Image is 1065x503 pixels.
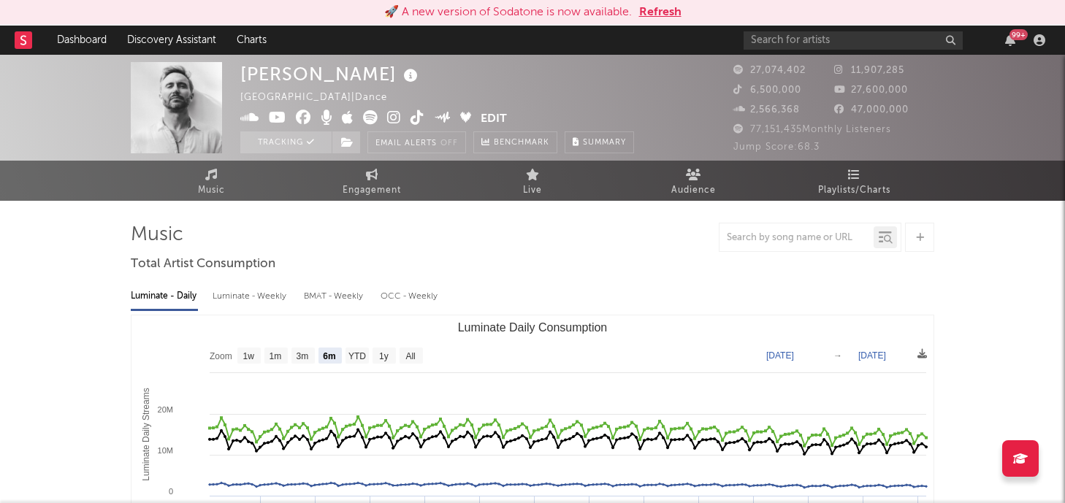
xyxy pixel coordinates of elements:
span: 77,151,435 Monthly Listeners [733,125,891,134]
text: 6m [323,351,335,361]
div: [PERSON_NAME] [240,62,421,86]
text: All [405,351,415,361]
text: 1w [243,351,255,361]
span: 6,500,000 [733,85,801,95]
input: Search for artists [744,31,963,50]
button: Tracking [240,131,332,153]
button: Refresh [639,4,682,21]
button: Edit [481,110,507,128]
span: Benchmark [494,134,549,152]
em: Off [440,139,458,147]
span: 47,000,000 [834,105,909,115]
text: Luminate Daily Streams [141,388,151,480]
text: 0 [169,487,173,496]
text: YTD [348,351,366,361]
div: BMAT - Weekly [304,284,366,309]
text: [DATE] [858,350,886,361]
a: Discovery Assistant [117,26,226,55]
text: → [833,350,842,361]
text: Zoom [210,351,232,361]
div: [GEOGRAPHIC_DATA] | Dance [240,89,404,107]
div: Luminate - Daily [131,284,198,309]
div: 99 + [1009,29,1028,40]
text: Luminate Daily Consumption [458,321,608,334]
span: Audience [671,182,716,199]
a: Playlists/Charts [774,161,934,201]
span: Summary [583,139,626,147]
text: 10M [158,446,173,455]
text: 20M [158,405,173,414]
span: Playlists/Charts [818,182,890,199]
span: Music [198,182,225,199]
a: Engagement [291,161,452,201]
span: 27,600,000 [834,85,908,95]
a: Dashboard [47,26,117,55]
div: OCC - Weekly [381,284,439,309]
div: Luminate - Weekly [213,284,289,309]
text: 1m [270,351,282,361]
a: Benchmark [473,131,557,153]
text: 3m [297,351,309,361]
button: Summary [565,131,634,153]
button: 99+ [1005,34,1015,46]
span: 27,074,402 [733,66,806,75]
a: Live [452,161,613,201]
text: [DATE] [766,350,794,361]
span: Jump Score: 68.3 [733,142,820,152]
text: 1y [379,351,389,361]
span: 2,566,368 [733,105,800,115]
span: 11,907,285 [834,66,904,75]
span: Engagement [343,182,401,199]
a: Music [131,161,291,201]
span: Live [523,182,542,199]
a: Audience [613,161,774,201]
span: Total Artist Consumption [131,256,275,273]
button: Email AlertsOff [367,131,466,153]
a: Charts [226,26,277,55]
div: 🚀 A new version of Sodatone is now available. [384,4,632,21]
input: Search by song name or URL [719,232,874,244]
